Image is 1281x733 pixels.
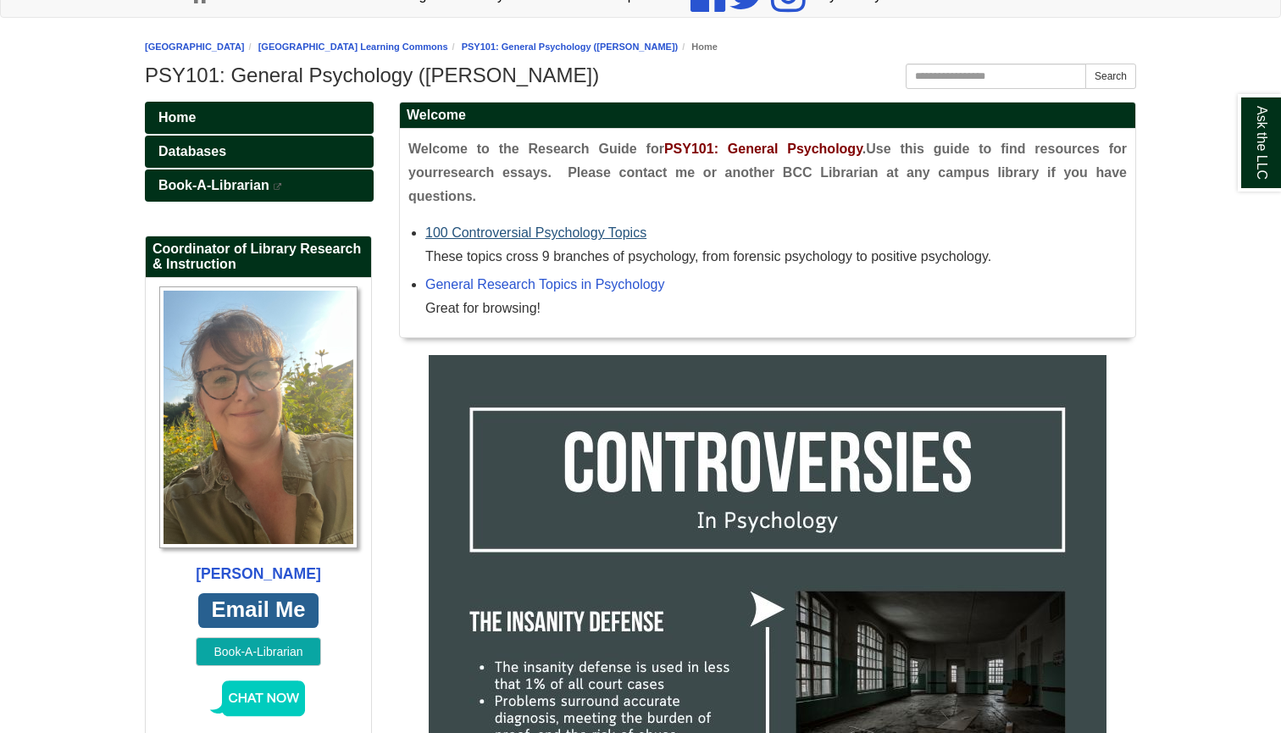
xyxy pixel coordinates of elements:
a: Email Me [198,593,319,628]
h2: Coordinator of Library Research & Instruction [146,236,371,278]
span: PSY101: General Psychology [664,142,862,156]
a: Home [145,102,374,134]
span: Welcome to the Research Guide for [408,142,664,156]
a: Profile Photo [PERSON_NAME] [154,286,363,586]
div: These topics cross 9 branches of psychology, from forensic psychology to positive psychology. [425,245,1127,269]
div: Great for browsing! [425,297,1127,320]
span: research essays [438,165,548,180]
span: . [862,142,866,156]
a: PSY101: General Psychology ([PERSON_NAME]) [462,42,679,52]
nav: breadcrumb [145,39,1136,55]
a: 100 Controversial Psychology Topics [425,225,646,240]
span: Databases [158,144,226,158]
div: [PERSON_NAME] [154,561,363,587]
h2: Welcome [400,103,1135,129]
a: [GEOGRAPHIC_DATA] [145,42,245,52]
button: Search [1085,64,1136,89]
h1: PSY101: General Psychology ([PERSON_NAME]) [145,64,1136,87]
span: Book-A-Librarian [158,178,269,192]
img: Profile Photo [159,286,358,547]
a: General Research Topics in Psychology [425,277,665,292]
a: [GEOGRAPHIC_DATA] Learning Commons [258,42,448,52]
button: Book-A-Librarian [196,637,320,666]
a: Databases [145,136,374,168]
li: Home [678,39,718,55]
span: . Please contact me or another BCC Librarian at any campus library if you have questions. [408,165,1127,203]
i: This link opens in a new window [273,183,283,191]
span: Home [158,110,196,125]
a: Book-A-Librarian [145,169,374,202]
